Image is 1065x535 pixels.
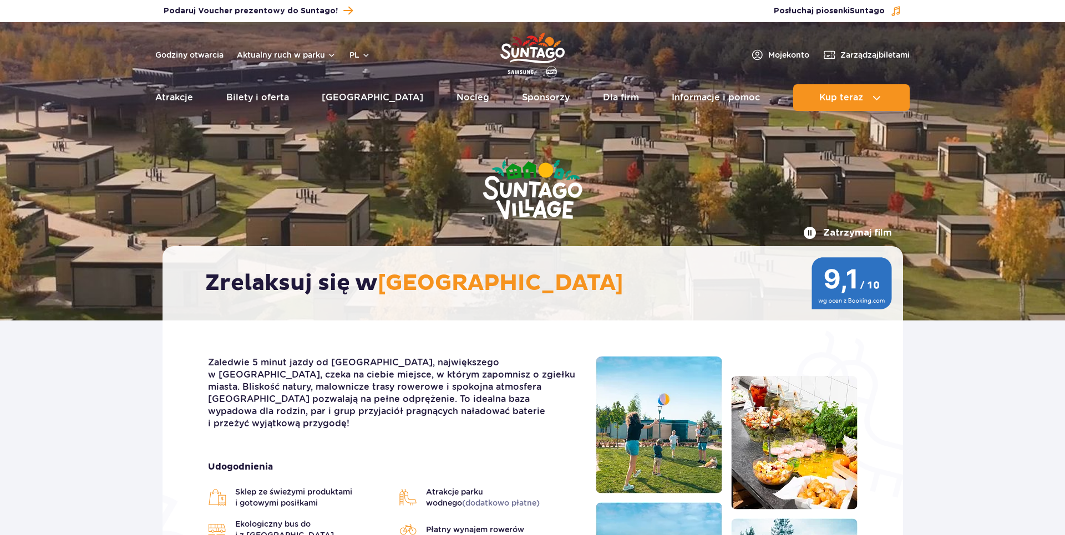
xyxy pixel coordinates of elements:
a: Bilety i oferta [226,84,289,111]
span: Płatny wynajem rowerów [426,524,524,535]
button: Posłuchaj piosenkiSuntago [774,6,901,17]
button: pl [349,49,371,60]
span: Sklep ze świeżymi produktami i gotowymi posiłkami [235,486,388,508]
a: Dla firm [603,84,639,111]
span: Posłuchaj piosenki [774,6,885,17]
strong: Udogodnienia [208,461,579,473]
a: [GEOGRAPHIC_DATA] [322,84,423,111]
span: [GEOGRAPHIC_DATA] [378,269,623,297]
span: Suntago [850,7,885,15]
a: Atrakcje [155,84,193,111]
span: (dodatkowo płatne) [462,498,540,507]
button: Aktualny ruch w parku [237,50,336,59]
button: Kup teraz [793,84,910,111]
a: Sponsorzy [522,84,570,111]
span: Podaruj Voucher prezentowy do Suntago! [164,6,338,17]
img: Suntago Village [438,116,627,265]
a: Nocleg [457,84,489,111]
a: Informacje i pomoc [672,84,760,111]
a: Park of Poland [500,28,565,79]
a: Zarządzajbiletami [823,48,910,62]
button: Zatrzymaj film [803,226,892,240]
p: Zaledwie 5 minut jazdy od [GEOGRAPHIC_DATA], największego w [GEOGRAPHIC_DATA], czeka na ciebie mi... [208,356,579,430]
img: 9,1/10 wg ocen z Booking.com [812,257,892,309]
a: Godziny otwarcia [155,49,224,60]
span: Atrakcje parku wodnego [426,486,579,508]
span: Moje konto [768,49,809,60]
span: Zarządzaj biletami [840,49,910,60]
a: Mojekonto [750,48,809,62]
h2: Zrelaksuj się w [205,269,871,297]
a: Podaruj Voucher prezentowy do Suntago! [164,3,353,18]
span: Kup teraz [819,93,863,103]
